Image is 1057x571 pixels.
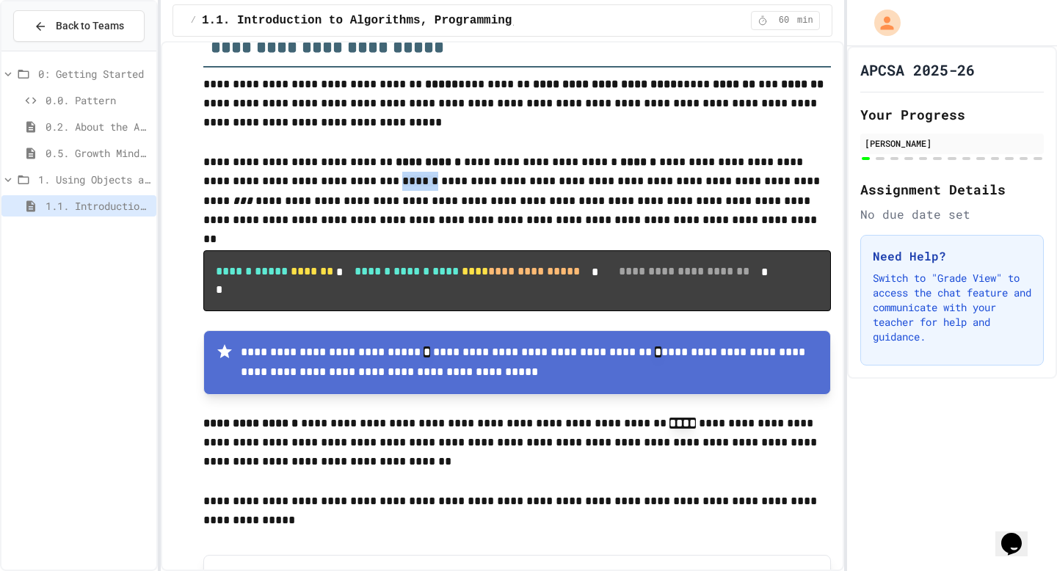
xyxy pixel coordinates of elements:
span: 1. Using Objects and Methods [38,172,150,187]
span: Back to Teams [56,18,124,34]
div: [PERSON_NAME] [865,137,1039,150]
span: min [797,15,813,26]
button: Back to Teams [13,10,145,42]
h2: Assignment Details [860,179,1044,200]
span: 1.1. Introduction to Algorithms, Programming, and Compilers [202,12,618,29]
div: My Account [859,6,904,40]
p: Switch to "Grade View" to access the chat feature and communicate with your teacher for help and ... [873,271,1031,344]
h1: APCSA 2025-26 [860,59,975,80]
iframe: chat widget [995,512,1042,556]
span: 0.5. Growth Mindset [46,145,150,161]
h2: Your Progress [860,104,1044,125]
span: 0: Getting Started [38,66,150,81]
span: 0.0. Pattern [46,92,150,108]
span: / [191,15,196,26]
span: 1.1. Introduction to Algorithms, Programming, and Compilers [46,198,150,214]
div: No due date set [860,206,1044,223]
span: 60 [772,15,796,26]
h3: Need Help? [873,247,1031,265]
span: 0.2. About the AP CSA Exam [46,119,150,134]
